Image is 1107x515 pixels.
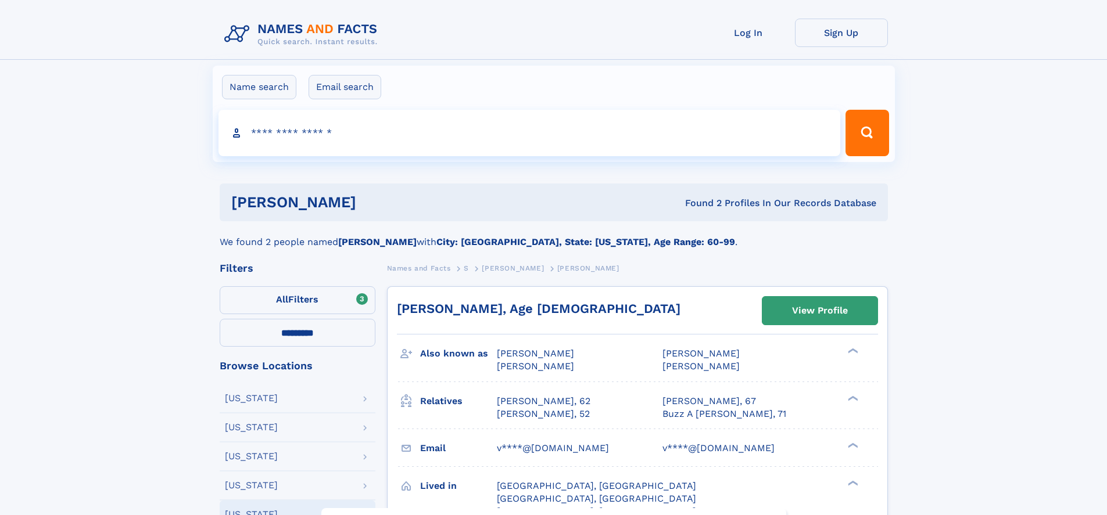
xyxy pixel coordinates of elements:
[521,197,876,210] div: Found 2 Profiles In Our Records Database
[338,236,417,247] b: [PERSON_NAME]
[220,286,375,314] label: Filters
[225,452,278,461] div: [US_STATE]
[662,408,786,420] a: Buzz A [PERSON_NAME], 71
[220,19,387,50] img: Logo Names and Facts
[220,221,888,249] div: We found 2 people named with .
[309,75,381,99] label: Email search
[420,344,497,363] h3: Also known as
[702,19,795,47] a: Log In
[220,263,375,273] div: Filters
[792,297,848,324] div: View Profile
[762,297,877,325] a: View Profile
[557,264,619,272] span: [PERSON_NAME]
[497,348,574,359] span: [PERSON_NAME]
[497,395,590,408] a: [PERSON_NAME], 62
[231,195,521,210] h1: [PERSON_NAME]
[420,476,497,496] h3: Lived in
[482,264,544,272] span: [PERSON_NAME]
[662,348,740,359] span: [PERSON_NAME]
[662,361,740,372] span: [PERSON_NAME]
[497,408,590,420] a: [PERSON_NAME], 52
[464,264,469,272] span: S
[497,361,574,372] span: [PERSON_NAME]
[845,394,859,402] div: ❯
[662,395,756,408] a: [PERSON_NAME], 67
[846,110,889,156] button: Search Button
[218,110,841,156] input: search input
[225,423,278,432] div: [US_STATE]
[845,479,859,487] div: ❯
[464,261,469,275] a: S
[220,361,375,371] div: Browse Locations
[845,441,859,449] div: ❯
[387,261,451,275] a: Names and Facts
[497,493,696,504] span: [GEOGRAPHIC_DATA], [GEOGRAPHIC_DATA]
[420,438,497,458] h3: Email
[436,236,735,247] b: City: [GEOGRAPHIC_DATA], State: [US_STATE], Age Range: 60-99
[482,261,544,275] a: [PERSON_NAME]
[276,294,288,305] span: All
[225,394,278,403] div: [US_STATE]
[845,347,859,355] div: ❯
[795,19,888,47] a: Sign Up
[420,391,497,411] h3: Relatives
[497,480,696,491] span: [GEOGRAPHIC_DATA], [GEOGRAPHIC_DATA]
[222,75,296,99] label: Name search
[397,301,680,316] a: [PERSON_NAME], Age [DEMOGRAPHIC_DATA]
[225,481,278,490] div: [US_STATE]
